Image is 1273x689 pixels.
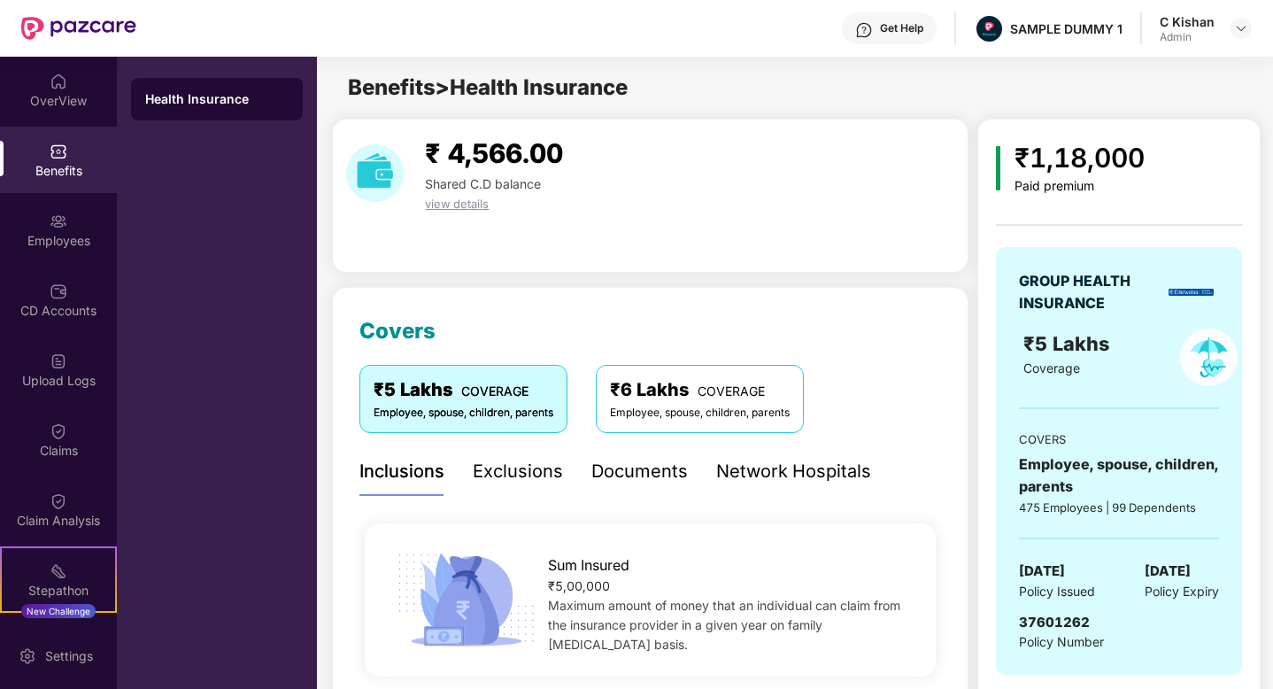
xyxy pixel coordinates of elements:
[359,458,444,485] div: Inclusions
[473,458,563,485] div: Exclusions
[1019,430,1219,448] div: COVERS
[19,647,36,665] img: svg+xml;base64,PHN2ZyBpZD0iU2V0dGluZy0yMHgyMCIgeG1sbnM9Imh0dHA6Ly93d3cudzMub3JnLzIwMDAvc3ZnIiB3aW...
[425,137,563,169] span: ₹ 4,566.00
[1015,137,1145,179] div: ₹1,18,000
[346,144,404,202] img: download
[374,405,553,422] div: Employee, spouse, children, parents
[548,598,900,652] span: Maximum amount of money that an individual can claim from the insurance provider in a given year ...
[1015,179,1145,194] div: Paid premium
[996,146,1000,190] img: icon
[1023,360,1080,375] span: Coverage
[1234,21,1248,35] img: svg+xml;base64,PHN2ZyBpZD0iRHJvcGRvd24tMzJ4MzIiIHhtbG5zPSJodHRwOi8vd3d3LnczLm9yZy8yMDAwL3N2ZyIgd2...
[1145,561,1191,582] span: [DATE]
[548,577,909,596] div: ₹5,00,000
[1180,329,1238,386] img: policyIcon
[50,562,67,580] img: svg+xml;base64,PHN2ZyB4bWxucz0iaHR0cDovL3d3dy53My5vcmcvMjAwMC9zdmciIHdpZHRoPSIyMSIgaGVpZ2h0PSIyMC...
[50,352,67,370] img: svg+xml;base64,PHN2ZyBpZD0iVXBsb2FkX0xvZ3MiIGRhdGEtbmFtZT0iVXBsb2FkIExvZ3MiIHhtbG5zPSJodHRwOi8vd3...
[1019,270,1162,314] div: GROUP HEALTH INSURANCE
[1019,561,1065,582] span: [DATE]
[50,73,67,90] img: svg+xml;base64,PHN2ZyBpZD0iSG9tZSIgeG1sbnM9Imh0dHA6Ly93d3cudzMub3JnLzIwMDAvc3ZnIiB3aWR0aD0iMjAiIG...
[1160,13,1215,30] div: C Kishan
[50,143,67,160] img: svg+xml;base64,PHN2ZyBpZD0iQmVuZWZpdHMiIHhtbG5zPSJodHRwOi8vd3d3LnczLm9yZy8yMDAwL3N2ZyIgd2lkdGg9Ij...
[50,283,67,300] img: svg+xml;base64,PHN2ZyBpZD0iQ0RfQWNjb3VudHMiIGRhdGEtbmFtZT0iQ0QgQWNjb3VudHMiIHhtbG5zPSJodHRwOi8vd3...
[391,548,541,653] img: icon
[425,176,541,191] span: Shared C.D balance
[40,647,98,665] div: Settings
[461,383,528,399] span: COVERAGE
[976,16,1002,42] img: Pazcare_Alternative_logo-01-01.png
[1023,332,1115,355] span: ₹5 Lakhs
[610,376,790,404] div: ₹6 Lakhs
[880,21,923,35] div: Get Help
[145,90,289,108] div: Health Insurance
[374,376,553,404] div: ₹5 Lakhs
[1145,582,1219,601] span: Policy Expiry
[21,17,136,40] img: New Pazcare Logo
[610,405,790,422] div: Employee, spouse, children, parents
[21,604,96,618] div: New Challenge
[1019,499,1219,516] div: 475 Employees | 99 Dependents
[716,458,871,485] div: Network Hospitals
[1019,453,1219,498] div: Employee, spouse, children, parents
[359,318,436,344] span: Covers
[50,422,67,440] img: svg+xml;base64,PHN2ZyBpZD0iQ2xhaW0iIHhtbG5zPSJodHRwOi8vd3d3LnczLm9yZy8yMDAwL3N2ZyIgd2lkdGg9IjIwIi...
[1169,289,1214,296] img: insurerLogo
[591,458,688,485] div: Documents
[2,582,115,600] div: Stepathon
[1019,614,1090,631] span: 37601262
[348,74,628,100] span: Benefits > Health Insurance
[50,492,67,510] img: svg+xml;base64,PHN2ZyBpZD0iQ2xhaW0iIHhtbG5zPSJodHRwOi8vd3d3LnczLm9yZy8yMDAwL3N2ZyIgd2lkdGg9IjIwIi...
[1010,20,1123,37] div: SAMPLE DUMMY 1
[50,213,67,230] img: svg+xml;base64,PHN2ZyBpZD0iRW1wbG95ZWVzIiB4bWxucz0iaHR0cDovL3d3dy53My5vcmcvMjAwMC9zdmciIHdpZHRoPS...
[855,21,873,39] img: svg+xml;base64,PHN2ZyBpZD0iSGVscC0zMngzMiIgeG1sbnM9Imh0dHA6Ly93d3cudzMub3JnLzIwMDAvc3ZnIiB3aWR0aD...
[548,554,629,577] span: Sum Insured
[425,197,489,211] span: view details
[698,383,765,399] span: COVERAGE
[1019,582,1095,601] span: Policy Issued
[1019,634,1104,649] span: Policy Number
[1160,30,1215,44] div: Admin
